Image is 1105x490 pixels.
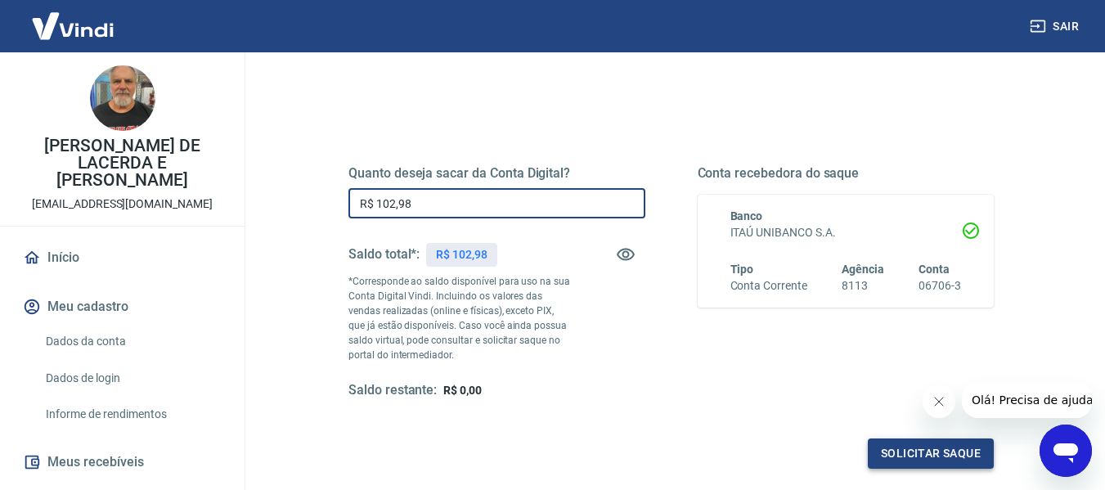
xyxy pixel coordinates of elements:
[348,165,645,182] h5: Quanto deseja sacar da Conta Digital?
[1040,425,1092,477] iframe: Botão para abrir a janela de mensagens
[39,362,225,395] a: Dados de login
[90,65,155,131] img: 717485b8-6bf5-4b39-91a5-0383dda82f12.jpeg
[348,382,437,399] h5: Saldo restante:
[13,137,231,189] p: [PERSON_NAME] DE LACERDA E [PERSON_NAME]
[39,325,225,358] a: Dados da conta
[730,263,754,276] span: Tipo
[348,274,571,362] p: *Corresponde ao saldo disponível para uso na sua Conta Digital Vindi. Incluindo os valores das ve...
[20,289,225,325] button: Meu cadastro
[20,240,225,276] a: Início
[923,385,955,418] iframe: Fechar mensagem
[730,209,763,223] span: Banco
[730,277,807,294] h6: Conta Corrente
[1026,11,1085,42] button: Sair
[842,263,884,276] span: Agência
[10,11,137,25] span: Olá! Precisa de ajuda?
[842,277,884,294] h6: 8113
[698,165,995,182] h5: Conta recebedora do saque
[919,277,961,294] h6: 06706-3
[39,398,225,431] a: Informe de rendimentos
[868,438,994,469] button: Solicitar saque
[32,196,213,213] p: [EMAIL_ADDRESS][DOMAIN_NAME]
[443,384,482,397] span: R$ 0,00
[436,246,487,263] p: R$ 102,98
[730,224,962,241] h6: ITAÚ UNIBANCO S.A.
[348,246,420,263] h5: Saldo total*:
[919,263,950,276] span: Conta
[962,382,1092,418] iframe: Mensagem da empresa
[20,1,126,51] img: Vindi
[20,444,225,480] button: Meus recebíveis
